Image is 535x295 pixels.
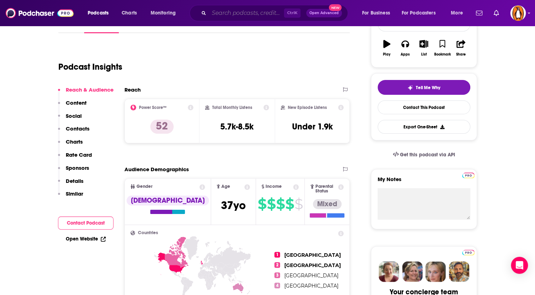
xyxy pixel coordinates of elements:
[124,166,189,173] h2: Audience Demographics
[212,105,252,110] h2: Total Monthly Listens
[400,152,455,158] span: Get this podcast via API
[285,198,294,210] span: $
[66,164,89,171] p: Sponsors
[88,8,109,18] span: Podcasts
[58,138,83,151] button: Charts
[510,5,526,21] button: Show profile menu
[66,178,83,184] p: Details
[402,8,436,18] span: For Podcasters
[122,8,137,18] span: Charts
[58,164,89,178] button: Sponsors
[510,5,526,21] img: User Profile
[127,196,209,206] div: [DEMOGRAPHIC_DATA]
[462,173,475,178] img: Podchaser Pro
[434,52,450,57] div: Bookmark
[452,35,470,61] button: Share
[421,52,427,57] div: List
[58,190,83,203] button: Similar
[66,86,114,93] p: Reach & Audience
[146,7,185,19] button: open menu
[138,231,158,235] span: Countries
[267,198,275,210] span: $
[276,198,285,210] span: $
[451,8,463,18] span: More
[274,252,280,258] span: 1
[196,5,355,21] div: Search podcasts, credits, & more...
[378,176,470,188] label: My Notes
[387,146,461,163] a: Get this podcast via API
[151,8,176,18] span: Monitoring
[274,262,280,268] span: 2
[83,7,118,19] button: open menu
[292,121,333,132] h3: Under 1.9k
[378,120,470,134] button: Export One-Sheet
[379,261,399,282] img: Sydney Profile
[357,7,399,19] button: open menu
[66,99,87,106] p: Content
[295,198,303,210] span: $
[274,272,280,278] span: 3
[6,6,74,20] img: Podchaser - Follow, Share and Rate Podcasts
[124,86,141,93] h2: Reach
[284,252,341,258] span: [GEOGRAPHIC_DATA]
[462,249,475,255] a: Pro website
[378,100,470,114] a: Contact This Podcast
[58,125,89,138] button: Contacts
[401,52,410,57] div: Apps
[284,8,301,18] span: Ctrl K
[66,151,92,158] p: Rate Card
[66,236,106,242] a: Open Website
[378,80,470,95] button: tell me why sparkleTell Me Why
[284,272,338,279] span: [GEOGRAPHIC_DATA]
[258,198,266,210] span: $
[136,184,152,189] span: Gender
[511,257,528,274] div: Open Intercom Messenger
[407,85,413,91] img: tell me why sparkle
[396,35,414,61] button: Apps
[362,8,390,18] span: For Business
[473,7,485,19] a: Show notifications dropdown
[66,112,82,119] p: Social
[416,85,440,91] span: Tell Me Why
[462,172,475,178] a: Pro website
[462,250,475,255] img: Podchaser Pro
[309,11,339,15] span: Open Advanced
[58,178,83,191] button: Details
[433,35,452,61] button: Bookmark
[402,261,423,282] img: Barbara Profile
[58,62,122,72] h1: Podcast Insights
[58,216,114,230] button: Contact Podcast
[288,105,327,110] h2: New Episode Listens
[66,138,83,145] p: Charts
[266,184,282,189] span: Income
[58,99,87,112] button: Content
[446,7,472,19] button: open menu
[284,283,338,289] span: [GEOGRAPHIC_DATA]
[284,262,341,268] span: [GEOGRAPHIC_DATA]
[449,261,469,282] img: Jon Profile
[313,199,342,209] div: Mixed
[58,151,92,164] button: Rate Card
[221,184,230,189] span: Age
[425,261,446,282] img: Jules Profile
[315,184,337,193] span: Parental Status
[378,35,396,61] button: Play
[209,7,284,19] input: Search podcasts, credits, & more...
[139,105,167,110] h2: Power Score™
[383,52,390,57] div: Play
[58,112,82,126] button: Social
[66,125,89,132] p: Contacts
[58,86,114,99] button: Reach & Audience
[150,120,174,134] p: 52
[397,7,446,19] button: open menu
[274,283,280,288] span: 4
[306,9,342,17] button: Open AdvancedNew
[456,52,466,57] div: Share
[220,121,254,132] h3: 5.7k-8.5k
[329,4,342,11] span: New
[117,7,141,19] a: Charts
[414,35,433,61] button: List
[221,198,246,212] span: 37 yo
[66,190,83,197] p: Similar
